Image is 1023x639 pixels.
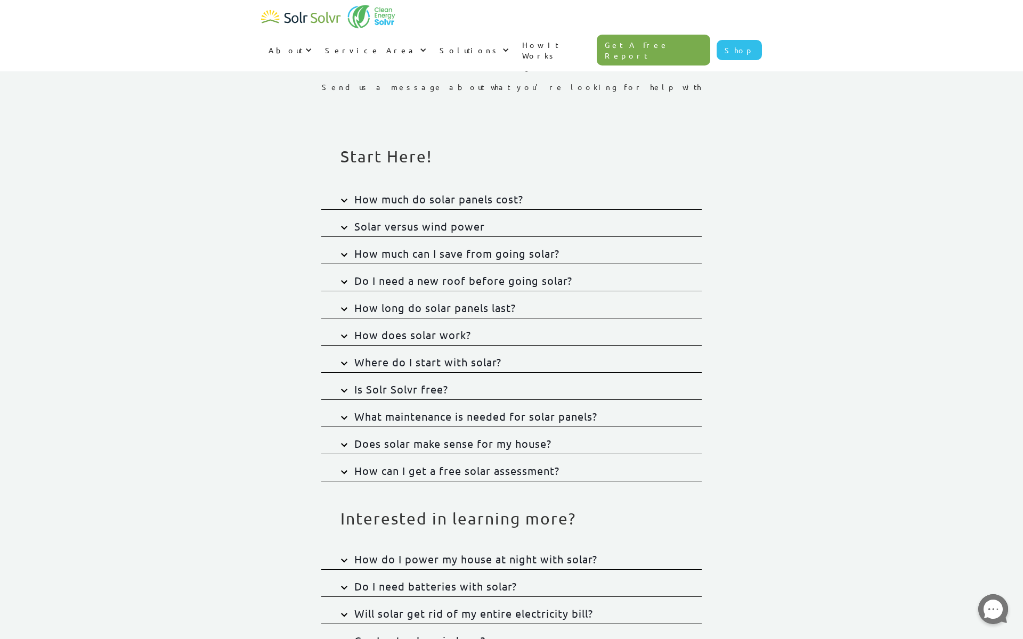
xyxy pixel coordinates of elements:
[321,373,702,400] a: Is Solr Solvr free?
[261,34,318,66] div: About
[321,291,702,318] a: How long do solar panels last?
[321,400,702,427] a: What maintenance is needed for solar panels?
[432,34,515,66] div: Solutions
[354,273,572,288] div: Do I need a new roof before going solar?
[354,552,597,567] div: How do I power my house at night with solar?
[354,219,485,234] div: Solar versus wind power
[354,246,559,261] div: How much can I save from going solar?
[354,409,597,424] div: What maintenance is needed for solar panels?
[321,183,702,210] a: How much do solar panels cost?
[318,34,432,66] div: Service Area
[321,237,702,264] a: How much can I save from going solar?
[269,45,303,55] div: About
[354,327,471,342] div: How does solar work?
[354,355,501,370] div: Where do I start with solar?
[354,436,551,451] div: Does solar make sense for my house?
[354,579,517,594] div: Do I need batteries with solar?
[340,147,702,166] div: Start Here!
[321,543,702,570] a: How do I power my house at night with solar?
[354,192,523,207] div: How much do solar panels cost?
[321,454,702,481] a: How can I get a free solar assessment?
[321,597,702,624] a: Will solar get rid of my entire electricity bill?
[515,29,597,71] a: How It Works
[321,210,702,237] a: Solar versus wind power
[325,45,417,55] div: Service Area
[597,35,711,65] a: Get A Free Report
[321,264,702,291] a: Do I need a new roof before going solar?
[340,509,702,528] div: Interested in learning more?
[354,382,448,397] div: Is Solr Solvr free?
[440,45,500,55] div: Solutions
[717,40,762,60] a: Shop
[321,346,702,373] a: Where do I start with solar?
[354,606,593,621] div: Will solar get rid of my entire electricity bill?
[354,300,516,315] div: How long do solar panels last?
[322,81,701,92] div: Send us a message about what you're looking for help with
[321,318,702,346] a: How does solar work?
[354,463,559,478] div: How can I get a free solar assessment?
[321,427,702,454] a: Does solar make sense for my house?
[321,570,702,597] a: Do I need batteries with solar?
